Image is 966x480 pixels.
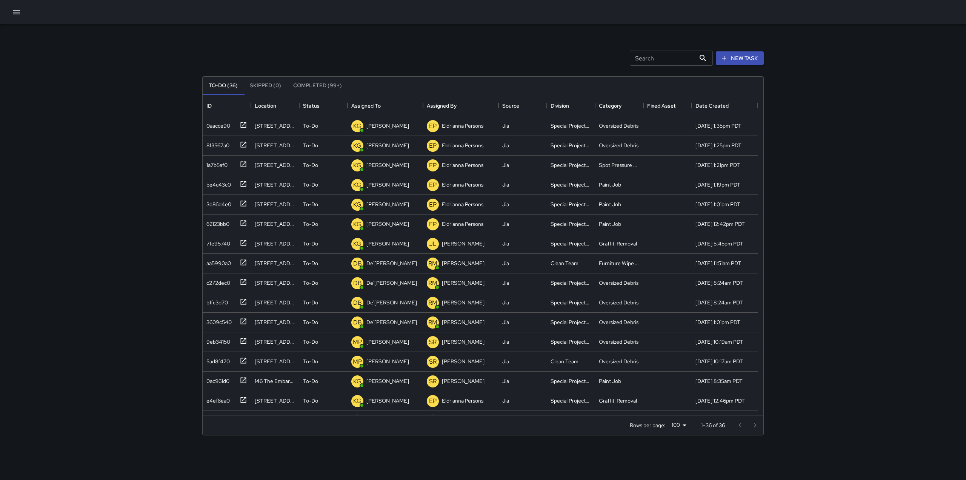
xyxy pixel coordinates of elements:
[442,181,483,188] p: Eldrianna Persons
[551,259,578,267] div: Clean Team
[353,338,362,347] p: MP
[206,95,212,116] div: ID
[429,357,437,366] p: SR
[429,377,437,386] p: SR
[647,95,676,116] div: Fixed Asset
[442,397,483,404] p: Eldrianna Persons
[203,237,230,247] div: 7fe95740
[429,397,437,406] p: EP
[551,161,591,169] div: Special Projects Team
[695,377,743,385] div: 9/18/2025, 8:35am PDT
[203,315,232,326] div: 3609c540
[203,95,251,116] div: ID
[203,119,230,130] div: 0aacce90
[442,142,483,149] p: Eldrianna Persons
[255,95,276,116] div: Location
[429,220,437,229] p: EP
[643,95,692,116] div: Fixed Asset
[428,259,437,268] p: RM
[353,318,362,327] p: DB
[255,397,295,404] div: 690 Market Street
[303,299,318,306] p: To-Do
[366,181,409,188] p: [PERSON_NAME]
[303,201,318,208] p: To-Do
[502,259,509,267] div: Jia
[255,279,295,287] div: 455 Jackson Street
[701,421,725,429] p: 1–36 of 36
[303,397,318,404] p: To-Do
[599,201,621,208] div: Paint Job
[669,420,689,431] div: 100
[599,142,638,149] div: Oversized Debris
[551,95,569,116] div: Division
[428,298,437,307] p: RM
[353,357,362,366] p: MP
[255,201,295,208] div: 292 Battery Street
[303,161,318,169] p: To-Do
[442,161,483,169] p: Eldrianna Persons
[442,338,485,346] p: [PERSON_NAME]
[599,279,638,287] div: Oversized Debris
[353,141,361,150] p: KG
[353,220,361,229] p: KG
[366,201,409,208] p: [PERSON_NAME]
[502,240,509,247] div: Jia
[353,239,361,248] p: KG
[442,299,485,306] p: [PERSON_NAME]
[695,279,743,287] div: 9/19/2025, 8:24am PDT
[502,397,509,404] div: Jia
[203,355,230,365] div: 5ad8f470
[429,200,437,209] p: EP
[502,318,509,326] div: Jia
[695,397,745,404] div: 9/16/2025, 12:46pm PDT
[599,338,638,346] div: Oversized Debris
[203,158,228,169] div: 1a7b5af0
[303,142,318,149] p: To-Do
[695,181,740,188] div: 9/24/2025, 1:19pm PDT
[299,95,348,116] div: Status
[551,220,591,228] div: Special Projects Team
[551,397,591,404] div: Special Projects Team
[303,220,318,228] p: To-Do
[255,181,295,188] div: 727 Sansome Street
[599,259,640,267] div: Furniture Wipe Down
[551,181,591,188] div: Special Projects Team
[502,358,509,365] div: Jia
[695,240,743,247] div: 9/21/2025, 5:45pm PDT
[502,338,509,346] div: Jia
[353,397,361,406] p: KG
[692,95,758,116] div: Date Created
[695,122,741,130] div: 9/24/2025, 1:35pm PDT
[303,318,318,326] p: To-Do
[255,318,295,326] div: 850 Montgomery Street
[353,122,361,131] p: KG
[695,161,740,169] div: 9/24/2025, 1:21pm PDT
[303,377,318,385] p: To-Do
[303,338,318,346] p: To-Do
[429,141,437,150] p: EP
[442,318,485,326] p: [PERSON_NAME]
[255,220,295,228] div: 592 Pacific Avenue
[366,338,409,346] p: [PERSON_NAME]
[366,299,417,306] p: De'[PERSON_NAME]
[599,240,637,247] div: Graffiti Removal
[423,95,498,116] div: Assigned By
[244,77,287,95] button: Skipped (0)
[599,122,638,130] div: Oversized Debris
[599,161,640,169] div: Spot Pressure Washing
[353,259,362,268] p: DB
[353,181,361,190] p: KG
[303,358,318,365] p: To-Do
[427,95,457,116] div: Assigned By
[695,299,743,306] div: 9/19/2025, 8:24am PDT
[599,377,621,385] div: Paint Job
[442,377,485,385] p: [PERSON_NAME]
[366,122,409,130] p: [PERSON_NAME]
[502,377,509,385] div: Jia
[255,299,295,306] div: 472 Jackson Street
[203,256,231,267] div: aa5990a0
[551,279,591,287] div: Special Projects Team
[366,279,417,287] p: De'[PERSON_NAME]
[695,142,741,149] div: 9/24/2025, 1:25pm PDT
[695,338,743,346] div: 9/18/2025, 10:19am PDT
